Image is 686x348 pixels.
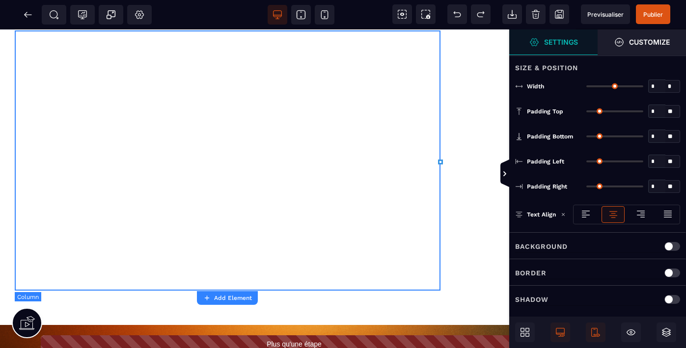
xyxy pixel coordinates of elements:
[527,107,563,115] span: Padding Top
[515,322,535,342] span: Open Blocks
[515,294,549,305] p: Shadow
[586,322,605,342] span: Mobile Only
[15,21,440,241] div: Video de bienvenue
[527,82,544,90] span: Width
[598,29,686,55] span: Open Style Manager
[544,38,578,46] strong: Settings
[416,4,436,24] span: Screenshot
[527,158,564,165] span: Padding Left
[135,10,144,20] span: Setting Body
[550,322,570,342] span: Desktop Only
[561,212,566,217] img: loading
[106,10,116,20] span: Popup
[515,267,547,279] p: Border
[581,4,630,24] span: Preview
[587,11,624,18] span: Previsualiser
[621,322,641,342] span: Hide/Show Block
[392,4,412,24] span: View components
[78,10,87,20] span: Tracking
[657,322,676,342] span: Open Layers
[509,55,686,74] div: Size & Position
[527,133,573,140] span: Padding Bottom
[527,183,567,190] span: Padding Right
[197,291,258,305] button: Add Element
[515,241,568,252] p: Background
[267,311,322,319] text: Plus qu'une étape
[509,29,598,55] span: Settings
[515,210,556,219] p: Text Align
[643,11,663,18] span: Publier
[214,294,252,301] strong: Add Element
[49,10,59,20] span: SEO
[629,38,670,46] strong: Customize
